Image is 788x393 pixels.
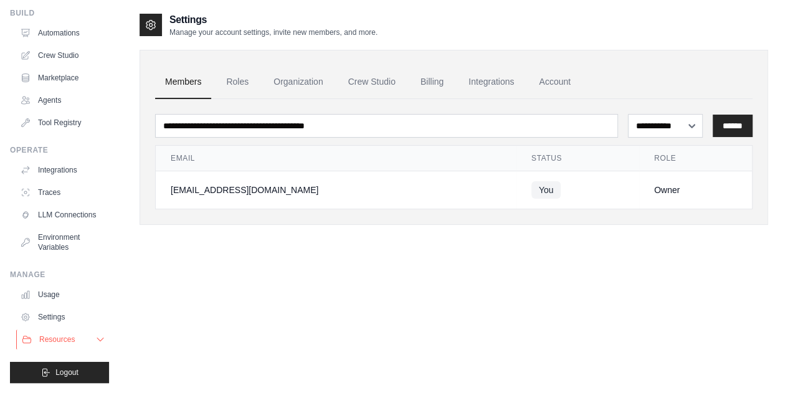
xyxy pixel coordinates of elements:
[169,27,377,37] p: Manage your account settings, invite new members, and more.
[55,367,78,377] span: Logout
[15,285,109,305] a: Usage
[10,362,109,383] button: Logout
[39,334,75,344] span: Resources
[10,8,109,18] div: Build
[15,68,109,88] a: Marketplace
[411,65,453,99] a: Billing
[338,65,406,99] a: Crew Studio
[654,184,737,196] div: Owner
[16,329,110,349] button: Resources
[15,182,109,202] a: Traces
[216,65,259,99] a: Roles
[15,45,109,65] a: Crew Studio
[529,65,581,99] a: Account
[531,181,561,199] span: You
[15,90,109,110] a: Agents
[10,145,109,155] div: Operate
[15,227,109,257] a: Environment Variables
[169,12,377,27] h2: Settings
[263,65,333,99] a: Organization
[10,270,109,280] div: Manage
[639,146,752,171] th: Role
[171,184,501,196] div: [EMAIL_ADDRESS][DOMAIN_NAME]
[15,205,109,225] a: LLM Connections
[458,65,524,99] a: Integrations
[516,146,639,171] th: Status
[15,160,109,180] a: Integrations
[15,307,109,327] a: Settings
[155,65,211,99] a: Members
[156,146,516,171] th: Email
[15,113,109,133] a: Tool Registry
[15,23,109,43] a: Automations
